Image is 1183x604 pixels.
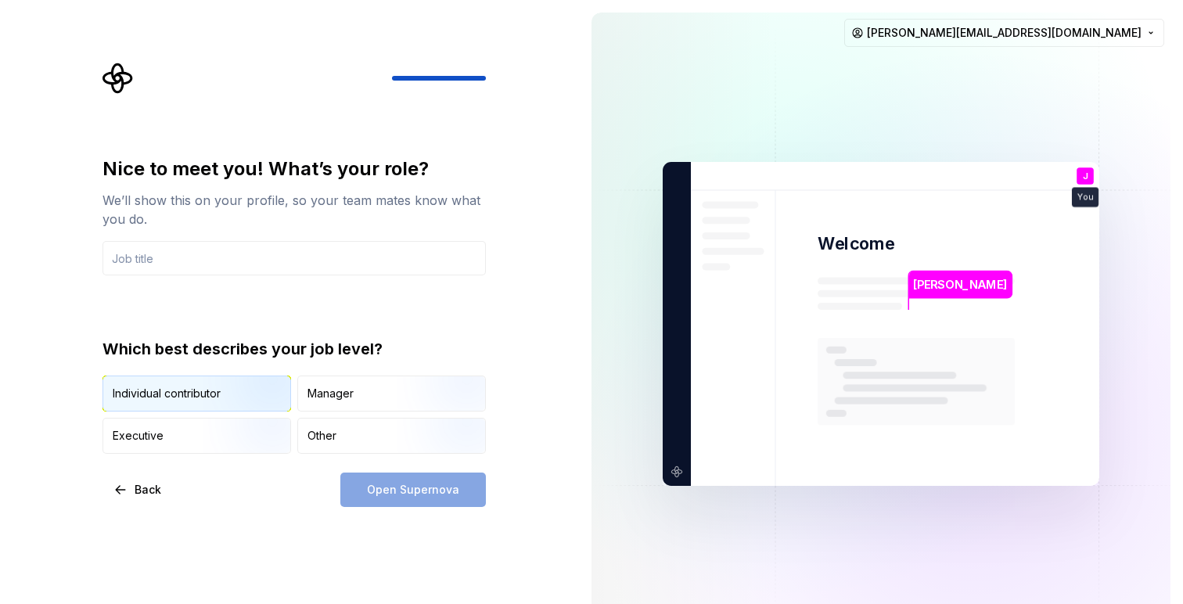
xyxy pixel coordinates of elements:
[307,428,336,444] div: Other
[102,191,486,228] div: We’ll show this on your profile, so your team mates know what you do.
[113,428,164,444] div: Executive
[102,338,486,360] div: Which best describes your job level?
[307,386,354,401] div: Manager
[102,156,486,182] div: Nice to meet you! What’s your role?
[867,25,1142,41] span: [PERSON_NAME][EMAIL_ADDRESS][DOMAIN_NAME]
[913,276,1007,293] p: [PERSON_NAME]
[102,63,134,94] svg: Supernova Logo
[102,241,486,275] input: Job title
[113,386,221,401] div: Individual contributor
[102,473,174,507] button: Back
[1077,193,1093,202] p: You
[1083,172,1088,181] p: J
[818,232,894,255] p: Welcome
[844,19,1164,47] button: [PERSON_NAME][EMAIL_ADDRESS][DOMAIN_NAME]
[135,482,161,498] span: Back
